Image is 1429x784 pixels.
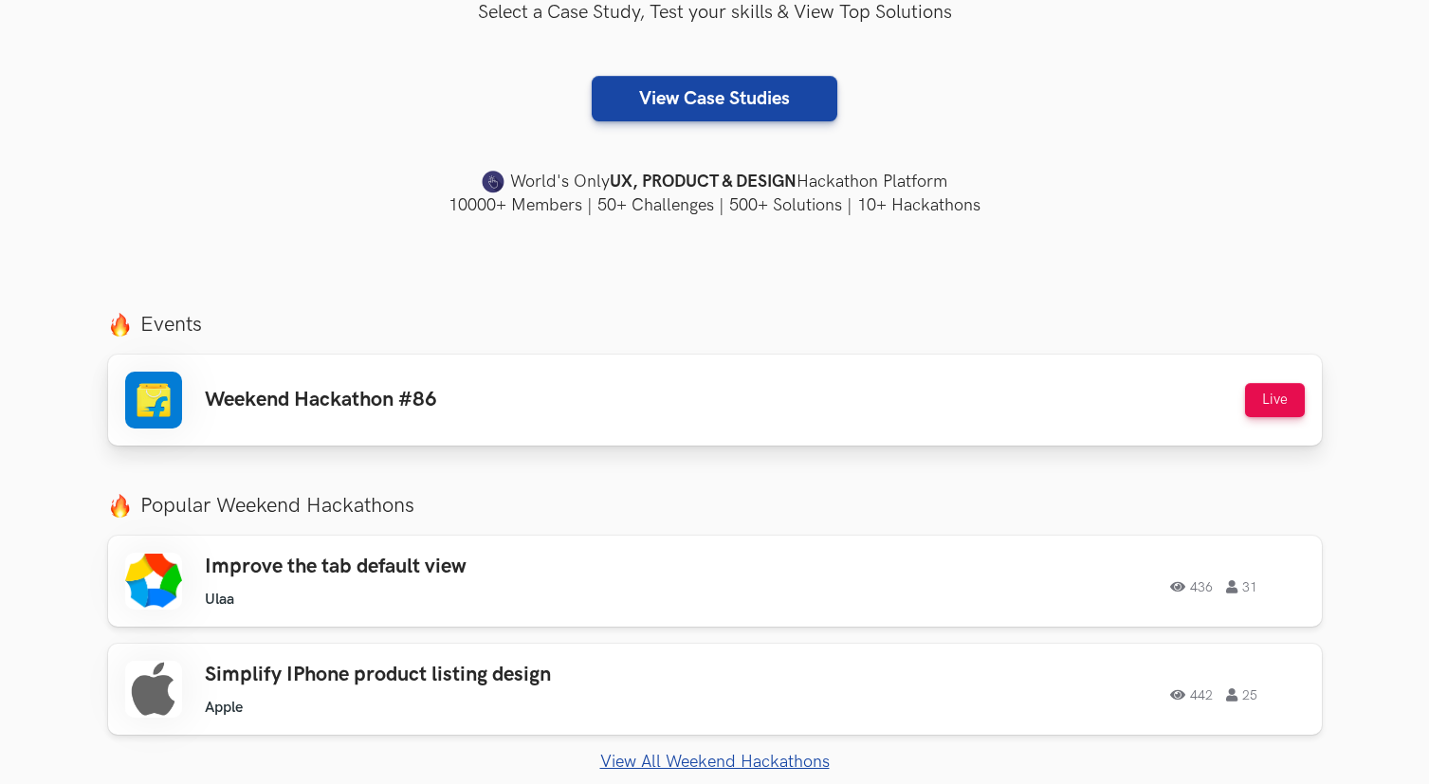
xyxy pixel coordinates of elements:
a: Weekend Hackathon #86 Live [108,355,1322,446]
h4: 10000+ Members | 50+ Challenges | 500+ Solutions | 10+ Hackathons [108,193,1322,217]
a: View Case Studies [592,76,837,121]
span: 25 [1226,688,1257,702]
li: Ulaa [205,591,234,609]
label: Popular Weekend Hackathons [108,493,1322,519]
img: fire.png [108,494,132,518]
span: 442 [1170,688,1213,702]
img: uxhack-favicon-image.png [482,170,504,194]
button: Live [1245,383,1305,417]
strong: UX, PRODUCT & DESIGN [610,169,797,195]
h3: Simplify IPhone product listing design [205,663,743,687]
a: View All Weekend Hackathons [108,752,1322,772]
li: Apple [205,699,243,717]
label: Events [108,312,1322,337]
a: Simplify IPhone product listing design Apple 442 25 [108,644,1322,735]
a: Improve the tab default view Ulaa 436 31 [108,536,1322,627]
img: fire.png [108,313,132,337]
h4: World's Only Hackathon Platform [108,169,1322,195]
span: 31 [1226,580,1257,593]
h3: Weekend Hackathon #86 [205,388,437,412]
span: 436 [1170,580,1213,593]
h3: Improve the tab default view [205,555,743,579]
